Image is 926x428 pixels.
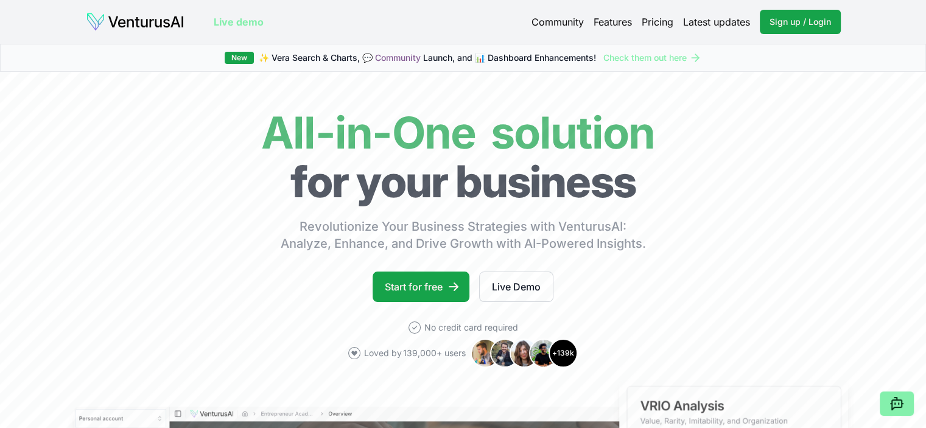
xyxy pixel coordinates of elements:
[225,52,254,64] div: New
[760,10,841,34] a: Sign up / Login
[479,272,553,302] a: Live Demo
[490,339,519,368] img: Avatar 2
[594,15,632,29] a: Features
[471,339,500,368] img: Avatar 1
[214,15,264,29] a: Live demo
[510,339,539,368] img: Avatar 3
[770,16,831,28] span: Sign up / Login
[531,15,584,29] a: Community
[375,52,421,63] a: Community
[373,272,469,302] a: Start for free
[642,15,673,29] a: Pricing
[603,52,701,64] a: Check them out here
[683,15,750,29] a: Latest updates
[259,52,596,64] span: ✨ Vera Search & Charts, 💬 Launch, and 📊 Dashboard Enhancements!
[529,339,558,368] img: Avatar 4
[86,12,184,32] img: logo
